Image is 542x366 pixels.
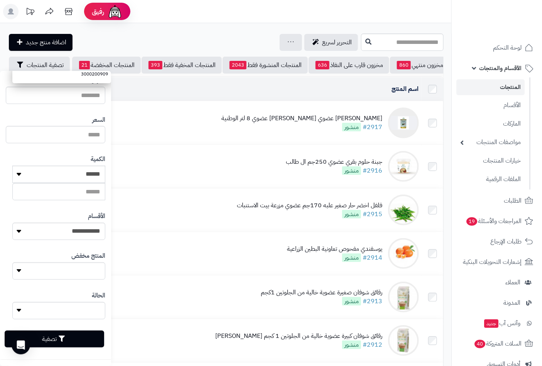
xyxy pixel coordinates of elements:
a: #2912 [363,340,382,349]
a: اسم المنتج [392,84,419,94]
a: الأقسام [456,97,525,114]
span: 860 [397,61,411,69]
img: فلفل اخضر حار صغير علبه 170جم عضوي مزرعة بيت الاستنبات [388,195,419,225]
a: إشعارات التحويلات البنكية [456,253,537,271]
span: منشور [342,341,361,349]
div: يوسفندي مفحوص تعاونية البطين الزراعية [287,245,382,254]
div: رقائق شوفان كبيرة عضوية خالية من الجلوتين 1 كجم [PERSON_NAME] [215,332,382,341]
label: الحالة [92,291,105,300]
a: #2916 [363,166,382,175]
div: Open Intercom Messenger [12,336,30,354]
span: منشور [342,297,361,306]
a: المراجعات والأسئلة19 [456,212,537,230]
span: السلات المتروكة [474,338,522,349]
a: المنتجات [456,79,525,95]
img: يوسفندي مفحوص تعاونية البطين الزراعية [388,238,419,269]
span: المراجعات والأسئلة [466,216,522,227]
span: رفيق [92,7,104,16]
span: الأقسام والمنتجات [479,63,522,74]
label: الكمية [91,155,105,164]
label: الباركود [89,76,105,85]
label: الأقسام [88,212,105,221]
span: اضافة منتج جديد [26,38,66,47]
a: اضافة منتج جديد [9,34,73,51]
button: تصفية [5,331,104,348]
span: 2043 [230,61,247,69]
a: تحديثات المنصة [20,4,40,21]
a: المدونة [456,294,537,312]
a: خيارات المنتجات [456,153,525,169]
a: 3000200909 [12,67,111,81]
span: الطلبات [504,195,522,206]
div: فلفل اخضر حار صغير علبه 170جم عضوي مزرعة بيت الاستنبات [237,201,382,210]
img: رقائق شوفان كبيرة عضوية خالية من الجلوتين 1 كجم اسكا دورو [388,325,419,356]
span: المدونة [503,297,520,308]
span: 40 [474,340,485,348]
img: رقائق شوفان صغيرة عضوية خالية من الجلوتين 1كجم [388,282,419,312]
div: رقائق شوفان صغيرة عضوية خالية من الجلوتين 1كجم [261,288,382,297]
span: منشور [342,166,361,175]
a: مخزون قارب على النفاذ636 [309,57,389,74]
span: 21 [79,61,90,69]
a: المنتجات المخفضة21 [72,57,141,74]
a: وآتس آبجديد [456,314,537,332]
span: منشور [342,254,361,262]
span: تصفية المنتجات [27,60,64,70]
label: السعر [92,116,105,124]
a: #2913 [363,297,382,306]
a: #2914 [363,253,382,262]
label: المنتج مخفض [71,252,105,260]
span: وآتس آب [483,318,520,329]
span: 393 [149,61,162,69]
a: #2917 [363,123,382,132]
a: العملاء [456,273,537,292]
a: مواصفات المنتجات [456,134,525,151]
a: السلات المتروكة40 [456,334,537,353]
span: لوحة التحكم [493,42,522,53]
span: جديد [484,319,498,328]
span: العملاء [505,277,520,288]
span: منشور [342,210,361,218]
a: لوحة التحكم [456,39,537,57]
div: جبنة حلوم بقري عضوي 250جم ال طالب [286,158,382,166]
a: مخزون منتهي860 [390,57,449,74]
a: الماركات [456,116,525,132]
span: 19 [466,217,477,226]
a: المنتجات المنشورة فقط2043 [223,57,308,74]
button: تصفية المنتجات [9,57,70,74]
a: الملفات الرقمية [456,171,525,188]
a: المنتجات المخفية فقط393 [142,57,222,74]
a: #2915 [363,210,382,219]
img: ai-face.png [107,4,123,19]
a: الطلبات [456,191,537,210]
span: طلبات الإرجاع [490,236,522,247]
img: زيت زيتون عضوي بكر ممتاز عضوي 8 لتر الوطنية [388,107,419,138]
span: إشعارات التحويلات البنكية [463,257,522,267]
a: التحرير لسريع [304,34,358,51]
span: التحرير لسريع [322,38,352,47]
div: [PERSON_NAME] عضوي [PERSON_NAME] عضوي 8 لتر الوطنية [221,114,382,123]
img: جبنة حلوم بقري عضوي 250جم ال طالب [388,151,419,182]
a: طلبات الإرجاع [456,232,537,251]
span: منشور [342,123,361,131]
span: 636 [316,61,329,69]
